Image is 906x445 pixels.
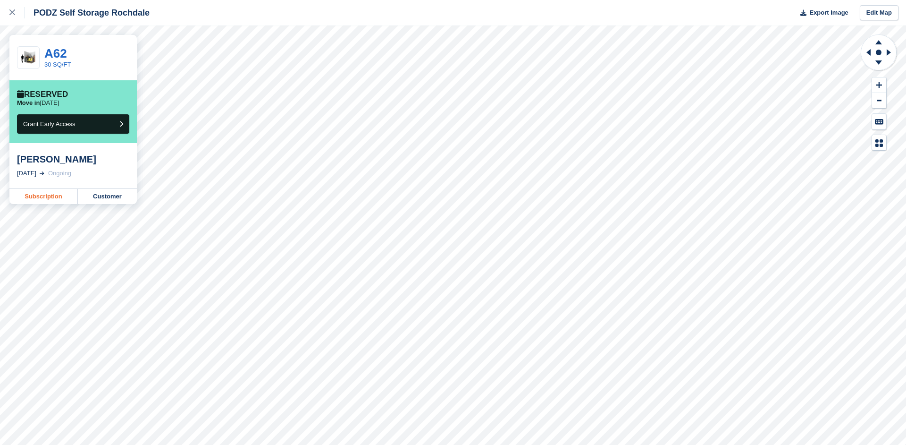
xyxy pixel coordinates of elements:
button: Keyboard Shortcuts [872,114,886,129]
a: A62 [44,46,67,60]
a: Edit Map [860,5,898,21]
button: Map Legend [872,135,886,151]
div: Ongoing [48,169,71,178]
img: 35-sqft-unit.jpg [17,50,39,66]
div: [PERSON_NAME] [17,154,129,165]
button: Grant Early Access [17,114,129,134]
a: Customer [78,189,137,204]
button: Zoom Out [872,93,886,109]
button: Zoom In [872,77,886,93]
div: PODZ Self Storage Rochdale [25,7,150,18]
p: [DATE] [17,99,59,107]
span: Grant Early Access [23,120,75,128]
span: Move in [17,99,40,106]
div: [DATE] [17,169,36,178]
a: 30 SQ/FT [44,61,71,68]
img: arrow-right-light-icn-cde0832a797a2874e46488d9cf13f60e5c3a73dbe684e267c42b8395dfbc2abf.svg [40,171,44,175]
button: Export Image [795,5,848,21]
span: Export Image [809,8,848,17]
a: Subscription [9,189,78,204]
div: Reserved [17,90,68,99]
